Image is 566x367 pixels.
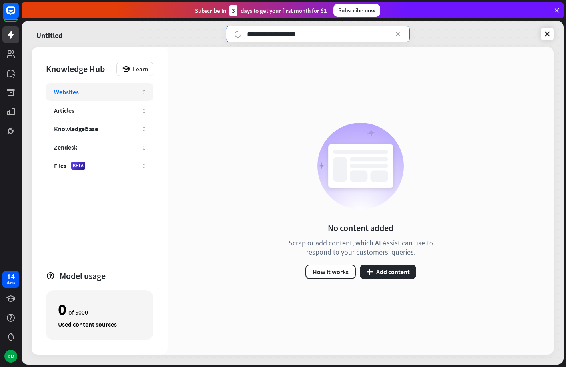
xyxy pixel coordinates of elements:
div: 0 [143,88,145,96]
div: 14 [7,273,15,280]
div: of 5000 [58,303,141,316]
i: plus [366,269,373,275]
div: Subscribe in days to get your first month for $1 [195,5,327,16]
div: Articles [54,106,74,114]
div: Model usage [60,270,153,281]
button: Open LiveChat chat widget [6,3,30,27]
div: DM [4,350,17,363]
div: Websites [54,88,79,96]
button: plusAdd content [360,265,416,279]
div: Knowledge Hub [46,63,112,74]
div: 0 [143,144,145,151]
div: KnowledgeBase [54,125,98,133]
div: 0 [143,107,145,114]
div: Scrap or add content, which AI Assist can use to respond to your customers' queries. [279,238,443,257]
a: Untitled [36,26,62,42]
span: Learn [133,65,148,73]
div: 0 [143,125,145,133]
div: 3 [229,5,237,16]
div: Subscribe now [333,4,380,17]
div: Used content sources [58,320,141,328]
div: 0 [58,303,66,316]
div: 0 [143,162,145,170]
div: Files [54,162,66,170]
div: No content added [328,222,393,233]
button: How it works [305,265,356,279]
a: 14 days [2,271,19,288]
div: days [7,280,15,286]
div: Zendesk [54,143,77,151]
div: BETA [71,162,85,170]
